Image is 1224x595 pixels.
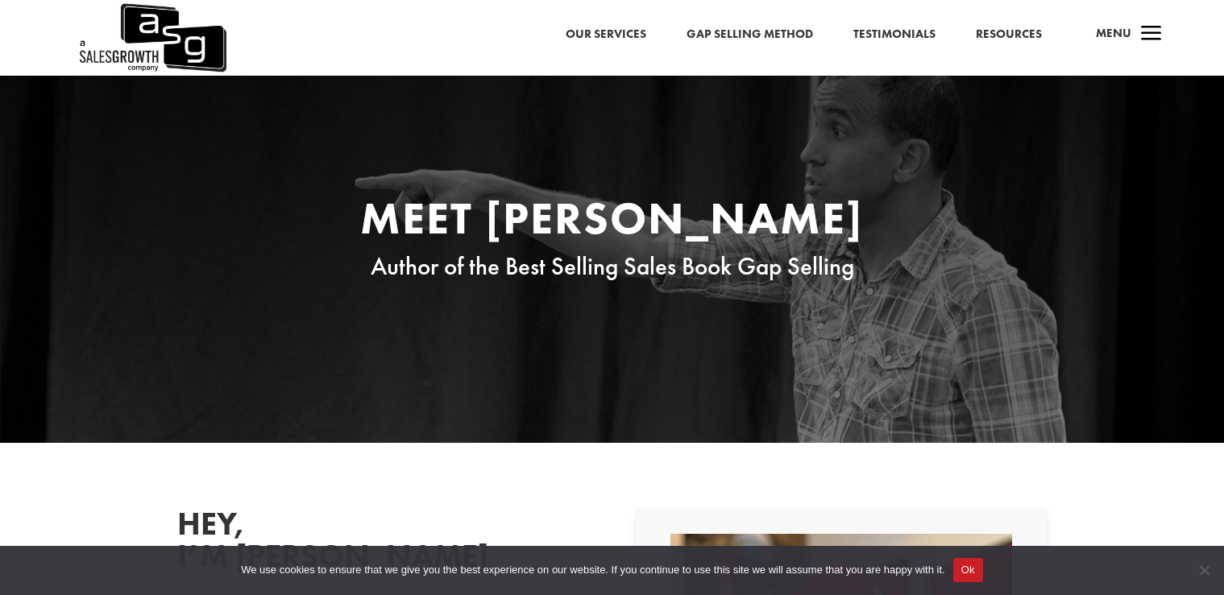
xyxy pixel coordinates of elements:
[1196,562,1212,578] span: No
[953,558,983,582] button: Ok
[371,250,854,282] span: Author of the Best Selling Sales Book Gap Selling
[241,562,944,578] span: We use cookies to ensure that we give you the best experience on our website. If you continue to ...
[177,508,419,581] h2: Hey, I’m [PERSON_NAME]
[306,196,919,249] h1: Meet [PERSON_NAME]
